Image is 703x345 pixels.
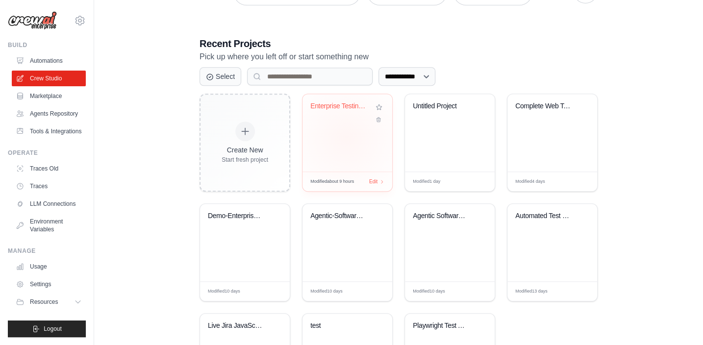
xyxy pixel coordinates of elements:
[12,161,86,176] a: Traces Old
[12,178,86,194] a: Traces
[12,276,86,292] a: Settings
[413,212,472,221] div: Agentic Software Engineering - Restored
[369,178,377,185] span: Edit
[654,298,703,345] iframe: Chat Widget
[8,320,86,337] button: Logout
[574,288,582,295] span: Edit
[413,288,445,295] span: Modified 10 days
[8,149,86,157] div: Operate
[310,321,370,330] div: test
[574,178,582,185] span: Edit
[413,102,472,111] div: Untitled Project
[374,115,384,124] button: Delete project
[310,102,370,111] div: Enterprise Testing Automation Platform
[310,178,354,185] span: Modified about 9 hours
[310,212,370,221] div: Agentic-Software-Engineering-P
[413,321,472,330] div: Playwright Test Automation Crew
[472,178,480,185] span: Edit
[12,259,86,274] a: Usage
[12,123,86,139] a: Tools & Integrations
[8,247,86,255] div: Manage
[8,41,86,49] div: Build
[12,53,86,69] a: Automations
[200,67,241,86] button: Select
[12,71,86,86] a: Crew Studio
[222,145,268,155] div: Create New
[200,37,598,50] h3: Recent Projects
[374,102,384,113] button: Add to favorites
[200,50,598,63] p: Pick up where you left off or start something new
[267,288,275,295] span: Edit
[12,196,86,212] a: LLM Connections
[208,212,267,221] div: Demo-Enterprise Agentic Software Engineering
[12,88,86,104] a: Marketplace
[515,102,575,111] div: Complete Web Test Automation with Execution
[515,212,575,221] div: Automated Test Generator
[472,288,480,295] span: Edit
[12,106,86,122] a: Agents Repository
[12,214,86,237] a: Environment Variables
[515,178,545,185] span: Modified 4 days
[208,321,267,330] div: Live Jira JavaScript Refactoring Automation
[515,288,548,295] span: Modified 13 days
[310,288,343,295] span: Modified 10 days
[8,11,57,30] img: Logo
[208,288,240,295] span: Modified 10 days
[222,156,268,164] div: Start fresh project
[30,298,58,306] span: Resources
[12,294,86,310] button: Resources
[413,178,440,185] span: Modified 1 day
[369,288,377,295] span: Edit
[44,325,62,333] span: Logout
